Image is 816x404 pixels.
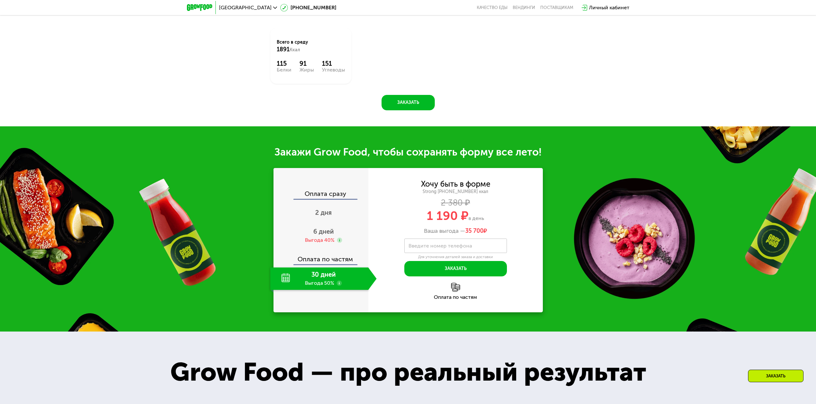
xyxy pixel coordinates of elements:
[274,249,368,264] div: Оплата по частям
[322,60,345,67] div: 151
[427,208,468,223] span: 1 190 ₽
[299,60,314,67] div: 91
[748,370,803,382] div: Заказать
[368,199,543,206] div: 2 380 ₽
[368,295,543,300] div: Оплата по частям
[313,228,334,235] span: 6 дней
[280,4,336,12] a: [PHONE_NUMBER]
[290,47,300,53] span: Ккал
[540,5,573,10] div: поставщикам
[274,190,368,199] div: Оплата сразу
[408,244,472,248] label: Введите номер телефона
[368,189,543,195] div: Strong [PHONE_NUMBER] ккал
[465,228,487,235] span: ₽
[513,5,535,10] a: Вендинги
[451,283,460,292] img: l6xcnZfty9opOoJh.png
[404,261,507,276] button: Заказать
[277,67,291,72] div: Белки
[305,237,334,244] div: Выгода 40%
[468,215,484,221] span: в день
[219,5,272,10] span: [GEOGRAPHIC_DATA]
[589,4,629,12] div: Личный кабинет
[277,39,345,53] div: Всего в среду
[421,181,490,188] div: Хочу быть в форме
[322,67,345,72] div: Углеводы
[465,227,484,234] span: 35 700
[368,228,543,235] div: Ваша выгода —
[277,46,290,53] span: 1891
[382,95,435,110] button: Заказать
[151,353,665,391] div: Grow Food — про реальный результат
[315,209,332,216] span: 2 дня
[299,67,314,72] div: Жиры
[277,60,291,67] div: 115
[404,255,507,260] div: Для уточнения деталей заказа и доставки
[477,5,508,10] a: Качество еды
